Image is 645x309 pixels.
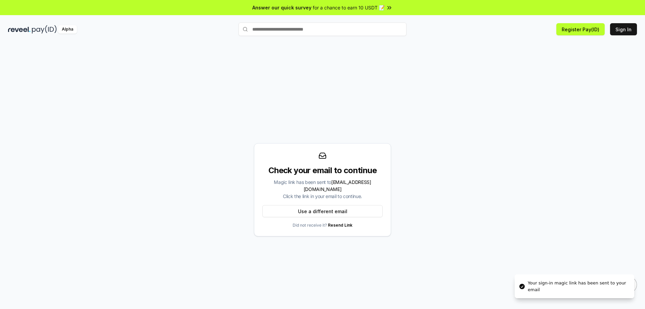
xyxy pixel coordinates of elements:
img: reveel_dark [8,25,31,34]
img: pay_id [32,25,57,34]
p: Did not receive it? [293,223,352,228]
span: for a chance to earn 10 USDT 📝 [313,4,385,11]
button: Sign In [610,23,637,35]
span: Answer our quick survey [252,4,311,11]
button: Use a different email [262,205,383,217]
div: Alpha [58,25,77,34]
div: Your sign-in magic link has been sent to your email [528,280,629,293]
a: Resend Link [328,223,352,228]
div: Magic link has been sent to Click the link in your email to continue. [262,179,383,200]
div: Check your email to continue [262,165,383,176]
span: [EMAIL_ADDRESS][DOMAIN_NAME] [304,179,371,192]
button: Register Pay(ID) [556,23,605,35]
